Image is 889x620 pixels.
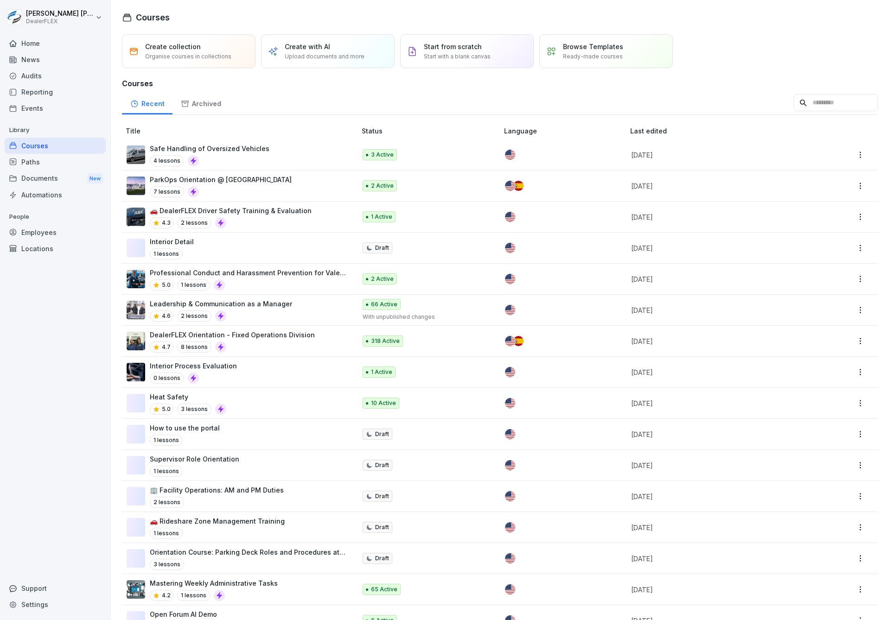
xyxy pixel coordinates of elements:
[504,126,627,136] p: Language
[122,78,878,89] h3: Courses
[505,491,515,501] img: us.svg
[162,405,171,413] p: 5.0
[150,373,184,384] p: 0 lessons
[177,217,211,228] p: 2 lessons
[5,224,106,240] a: Employees
[375,554,389,563] p: Draft
[127,332,145,350] img: v4gv5ils26c0z8ite08yagn2.png
[371,275,394,283] p: 2 Active
[631,367,803,377] p: [DATE]
[371,368,392,376] p: 1 Active
[631,274,803,284] p: [DATE]
[127,208,145,226] img: da8qswpfqixsakdmmzotmdit.png
[631,399,803,408] p: [DATE]
[505,150,515,160] img: us.svg
[375,430,389,438] p: Draft
[563,52,623,61] p: Ready-made courses
[631,336,803,346] p: [DATE]
[505,367,515,377] img: us.svg
[363,313,489,321] p: With unpublished changes
[375,461,389,469] p: Draft
[505,274,515,284] img: us.svg
[424,42,482,51] p: Start from scratch
[5,84,106,100] a: Reporting
[505,212,515,222] img: us.svg
[177,404,211,415] p: 3 lessons
[162,343,171,351] p: 4.7
[371,399,396,407] p: 10 Active
[126,126,358,136] p: Title
[5,170,106,187] div: Documents
[150,547,347,557] p: Orientation Course: Parking Deck Roles and Procedures at [GEOGRAPHIC_DATA]
[630,126,814,136] p: Last edited
[631,430,803,439] p: [DATE]
[150,609,217,619] p: Open Forum AI Demo
[285,42,330,51] p: Create with AI
[5,596,106,613] div: Settings
[150,559,184,570] p: 3 lessons
[5,187,106,203] a: Automations
[631,243,803,253] p: [DATE]
[177,310,211,322] p: 2 lessons
[371,151,394,159] p: 3 Active
[5,580,106,596] div: Support
[513,181,524,191] img: es.svg
[127,177,145,195] img: nnqojl1deux5lw6n86ll0x7s.png
[150,497,184,508] p: 2 lessons
[150,578,278,588] p: Mastering Weekly Administrative Tasks
[150,248,183,259] p: 1 lessons
[150,186,184,197] p: 7 lessons
[145,42,201,51] p: Create collection
[5,154,106,170] a: Paths
[375,244,389,252] p: Draft
[150,361,237,371] p: Interior Process Evaluation
[136,11,170,24] h1: Courses
[5,68,106,84] a: Audits
[177,590,210,601] p: 1 lessons
[150,175,292,184] p: ParkOps Orientation @ [GEOGRAPHIC_DATA]
[505,336,515,346] img: us.svg
[371,585,397,594] p: 65 Active
[177,342,211,353] p: 8 lessons
[505,398,515,408] img: us.svg
[150,392,226,402] p: Heat Safety
[5,209,106,224] p: People
[631,523,803,532] p: [DATE]
[150,435,183,446] p: 1 lessons
[26,18,94,25] p: DealerFLEX
[5,170,106,187] a: DocumentsNew
[5,51,106,68] a: News
[127,580,145,599] img: sfn3g4xwgh0s8pqp78fc3q2n.png
[371,337,400,345] p: 318 Active
[505,429,515,439] img: us.svg
[122,91,173,114] a: Recent
[375,523,389,531] p: Draft
[631,461,803,470] p: [DATE]
[127,301,145,319] img: kjfutcfrxfzene9jr3907i3p.png
[177,279,210,291] p: 1 lessons
[505,584,515,595] img: us.svg
[371,182,394,190] p: 2 Active
[5,100,106,116] a: Events
[631,150,803,160] p: [DATE]
[5,240,106,257] a: Locations
[127,363,145,381] img: khwf6t635m3uuherk2l21o2v.png
[505,181,515,191] img: us.svg
[5,138,106,154] div: Courses
[631,181,803,191] p: [DATE]
[362,126,500,136] p: Status
[127,270,145,288] img: yfsleesgksgx0a54tq96xrfr.png
[173,91,229,114] a: Archived
[631,305,803,315] p: [DATE]
[5,35,106,51] div: Home
[505,553,515,563] img: us.svg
